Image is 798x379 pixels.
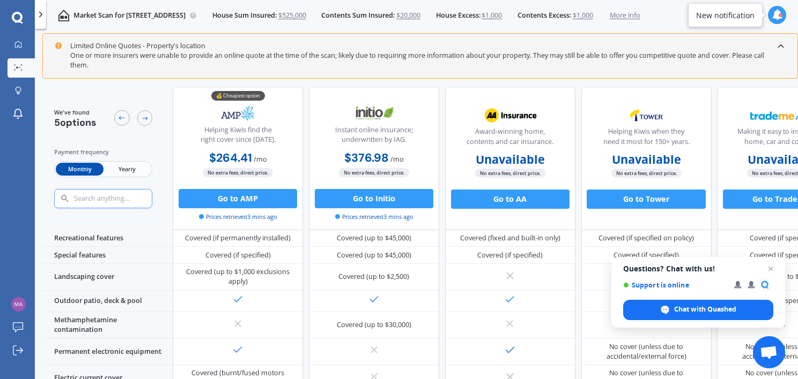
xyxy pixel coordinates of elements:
[476,155,545,164] b: Unavailable
[390,154,404,163] span: / mo
[42,291,173,312] div: Outdoor patio, deck & pool
[56,163,103,175] span: Monthly
[205,251,271,260] div: Covered (if specified)
[623,264,773,273] span: Questions? Chat with us!
[315,189,433,208] button: Go to Initio
[396,11,420,20] span: $20,000
[42,264,173,291] div: Landscaping cover
[54,147,153,157] div: Payment frequency
[199,212,277,221] span: Prices retrieved 3 mins ago
[338,272,409,282] div: Covered (up to $2,500)
[42,338,173,365] div: Permanent electronic equipment
[104,163,151,175] span: Yearly
[453,127,567,151] div: Award-winning home, contents and car insurance.
[54,116,97,128] span: 5 options
[278,11,306,20] span: $525,000
[753,336,785,368] div: Open chat
[55,51,786,70] div: One or more insurers were unable to provide an online quote at the time of the scan; likely due t...
[342,101,406,125] img: Initio.webp
[73,11,186,20] p: Market Scan for [STREET_ADDRESS]
[11,297,26,312] img: 90832ac1eec3c3bc5f8741748ba503bc
[623,281,727,289] span: Support is online
[588,342,704,361] div: No cover (unless due to accidental/external force)
[611,169,682,178] span: No extra fees, direct price.
[475,169,545,178] span: No extra fees, direct price.
[179,189,297,208] button: Go to AMP
[573,11,593,20] span: $1,000
[337,251,411,260] div: Covered (up to $45,000)
[612,155,681,164] b: Unavailable
[610,11,640,20] span: More info
[54,108,97,117] span: We've found
[344,150,389,165] b: $376.98
[317,125,431,149] div: Instant online insurance; underwritten by IAG.
[696,10,755,20] div: New notification
[436,11,481,20] span: House Excess:
[598,233,694,243] div: Covered (if specified on policy)
[321,11,395,20] span: Contents Sum Insured:
[42,230,173,247] div: Recreational features
[478,103,542,127] img: AA.webp
[482,11,502,20] span: $1,000
[203,168,273,177] span: No extra fees, direct price.
[339,168,409,177] span: No extra fees, direct price.
[58,10,70,21] img: home-and-contents.b802091223b8502ef2dd.svg
[460,233,560,243] div: Covered (fixed and built-in only)
[254,154,267,163] span: / mo
[451,189,570,209] button: Go to AA
[212,11,277,20] span: House Sum Insured:
[589,127,703,151] div: Helping Kiwis when they need it most for 150+ years.
[614,251,679,260] div: Covered (if specified)
[209,150,252,165] b: $264.41
[615,103,678,127] img: Tower.webp
[477,251,543,260] div: Covered (if specified)
[181,125,295,149] div: Helping Kiwis find the right cover since [DATE].
[180,267,296,286] div: Covered (up to $1,000 exclusions apply)
[206,101,270,125] img: AMP.webp
[518,11,571,20] span: Contents Excess:
[587,189,705,209] button: Go to Tower
[73,194,171,203] input: Search anything...
[335,212,413,221] span: Prices retrieved 3 mins ago
[55,41,205,51] div: Limited Online Quotes - Property's location
[42,312,173,339] div: Methamphetamine contamination
[764,262,777,275] span: Close chat
[185,233,291,243] div: Covered (if permanently installed)
[211,90,265,100] div: 💰 Cheapest option
[674,305,736,314] span: Chat with Quashed
[337,320,411,330] div: Covered (up to $30,000)
[623,300,773,320] div: Chat with Quashed
[337,233,411,243] div: Covered (up to $45,000)
[42,247,173,264] div: Special features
